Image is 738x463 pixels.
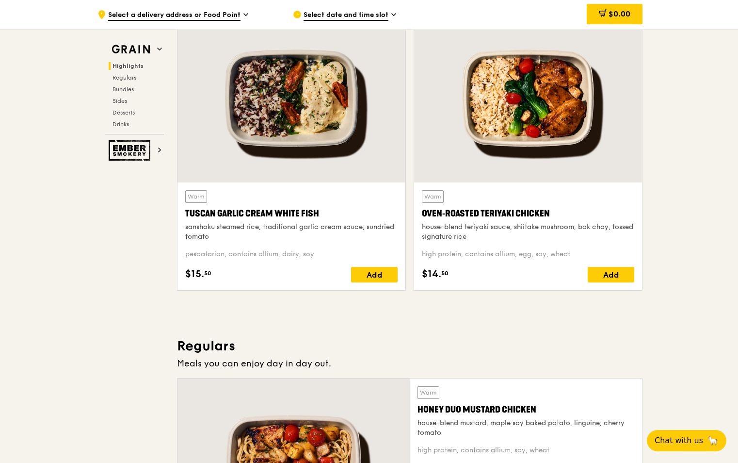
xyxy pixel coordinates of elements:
[441,269,449,277] span: 50
[185,249,398,259] div: pescatarian, contains allium, dairy, soy
[417,386,439,399] div: Warm
[417,403,634,416] div: Honey Duo Mustard Chicken
[185,190,207,203] div: Warm
[417,418,634,438] div: house-blend mustard, maple soy baked potato, linguine, cherry tomato
[177,337,642,355] h3: Regulars
[109,41,153,58] img: Grain web logo
[422,267,441,281] span: $14.
[422,207,634,220] div: Oven‑Roasted Teriyaki Chicken
[417,446,634,455] div: high protein, contains allium, soy, wheat
[304,10,388,21] span: Select date and time slot
[109,140,153,161] img: Ember Smokery web logo
[204,269,211,277] span: 50
[588,267,634,282] div: Add
[422,222,634,242] div: house-blend teriyaki sauce, shiitake mushroom, bok choy, tossed signature rice
[185,222,398,242] div: sanshoku steamed rice, traditional garlic cream sauce, sundried tomato
[112,121,129,128] span: Drinks
[177,357,642,370] div: Meals you can enjoy day in day out.
[112,86,134,93] span: Bundles
[185,207,398,220] div: Tuscan Garlic Cream White Fish
[108,10,241,21] span: Select a delivery address or Food Point
[112,63,144,69] span: Highlights
[609,9,630,18] span: $0.00
[112,109,135,116] span: Desserts
[422,249,634,259] div: high protein, contains allium, egg, soy, wheat
[185,267,204,281] span: $15.
[112,74,136,81] span: Regulars
[112,98,127,104] span: Sides
[647,430,726,451] button: Chat with us🦙
[422,190,444,203] div: Warm
[655,435,703,446] span: Chat with us
[351,267,398,282] div: Add
[707,435,719,446] span: 🦙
